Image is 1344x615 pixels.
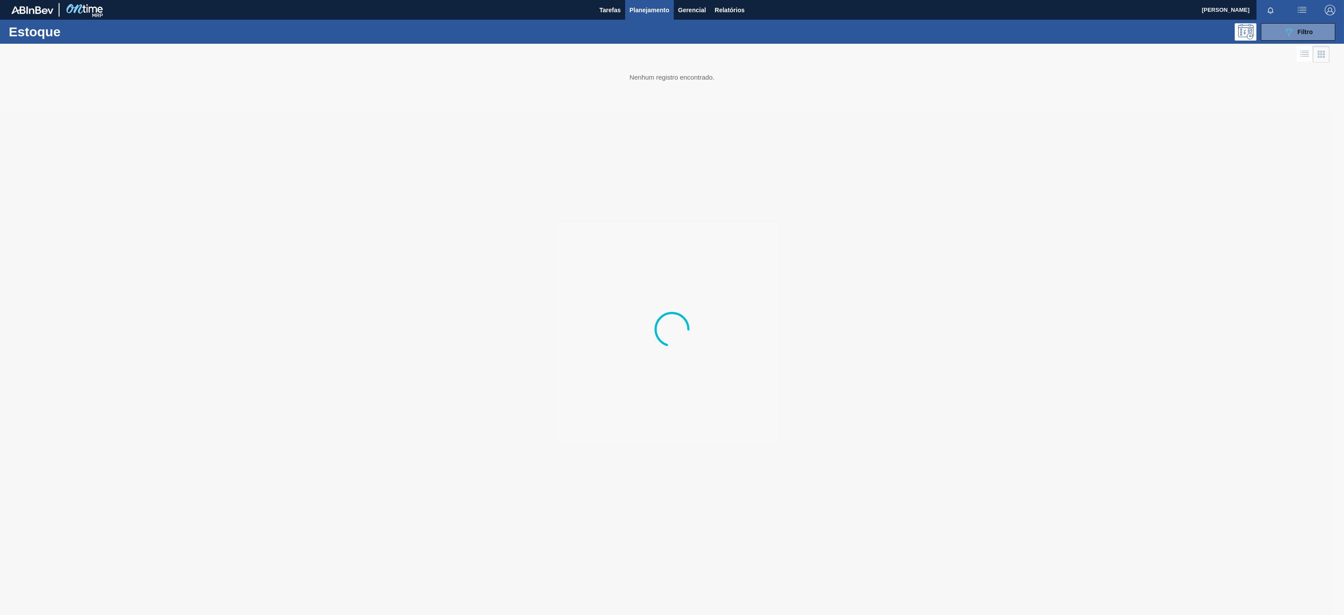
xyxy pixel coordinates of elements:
div: Pogramando: nenhum usuário selecionado [1235,23,1256,41]
img: userActions [1297,5,1307,15]
span: Gerencial [678,5,706,15]
span: Relatórios [715,5,745,15]
span: Tarefas [599,5,621,15]
img: TNhmsLtSVTkK8tSr43FrP2fwEKptu5GPRR3wAAAABJRU5ErkJggg== [11,6,53,14]
span: Filtro [1298,28,1313,35]
h1: Estoque [9,27,148,37]
span: Planejamento [630,5,669,15]
button: Notificações [1256,4,1284,16]
img: Logout [1325,5,1335,15]
button: Filtro [1261,23,1335,41]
